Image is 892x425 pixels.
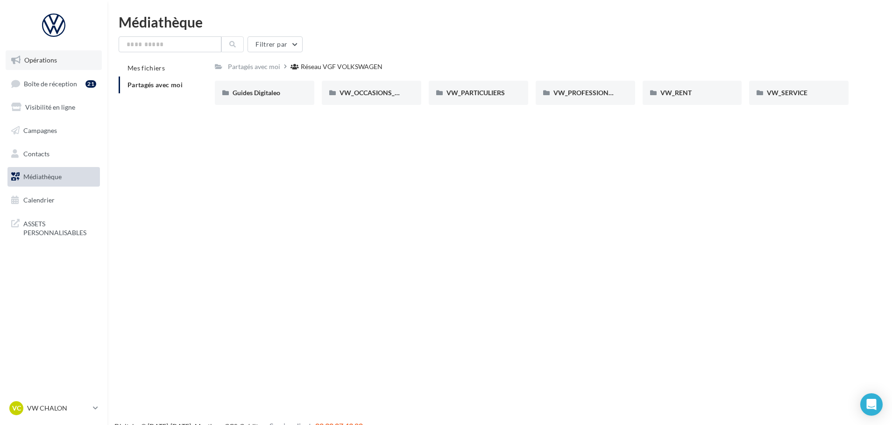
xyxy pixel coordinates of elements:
a: Contacts [6,144,102,164]
span: VW_PROFESSIONNELS [553,89,624,97]
span: Guides Digitaleo [233,89,280,97]
span: Partagés avec moi [127,81,183,89]
span: VW_OCCASIONS_GARANTIES [340,89,431,97]
span: Campagnes [23,126,57,134]
span: VC [12,404,21,413]
span: Médiathèque [23,173,62,181]
div: Partagés avec moi [228,62,280,71]
a: Calendrier [6,190,102,210]
span: Boîte de réception [24,79,77,87]
span: VW_RENT [660,89,692,97]
div: Open Intercom Messenger [860,393,883,416]
a: ASSETS PERSONNALISABLES [6,214,102,241]
span: ASSETS PERSONNALISABLES [23,217,96,237]
span: Mes fichiers [127,64,165,72]
span: Opérations [24,56,57,64]
button: Filtrer par [248,36,303,52]
div: 21 [85,80,96,88]
span: Calendrier [23,196,55,204]
p: VW CHALON [27,404,89,413]
a: Opérations [6,50,102,70]
div: Réseau VGF VOLKSWAGEN [301,62,382,71]
a: Boîte de réception21 [6,74,102,94]
span: Visibilité en ligne [25,103,75,111]
a: VC VW CHALON [7,399,100,417]
div: Médiathèque [119,15,881,29]
a: Médiathèque [6,167,102,187]
span: Contacts [23,149,50,157]
span: VW_PARTICULIERS [446,89,505,97]
a: Campagnes [6,121,102,140]
a: Visibilité en ligne [6,98,102,117]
